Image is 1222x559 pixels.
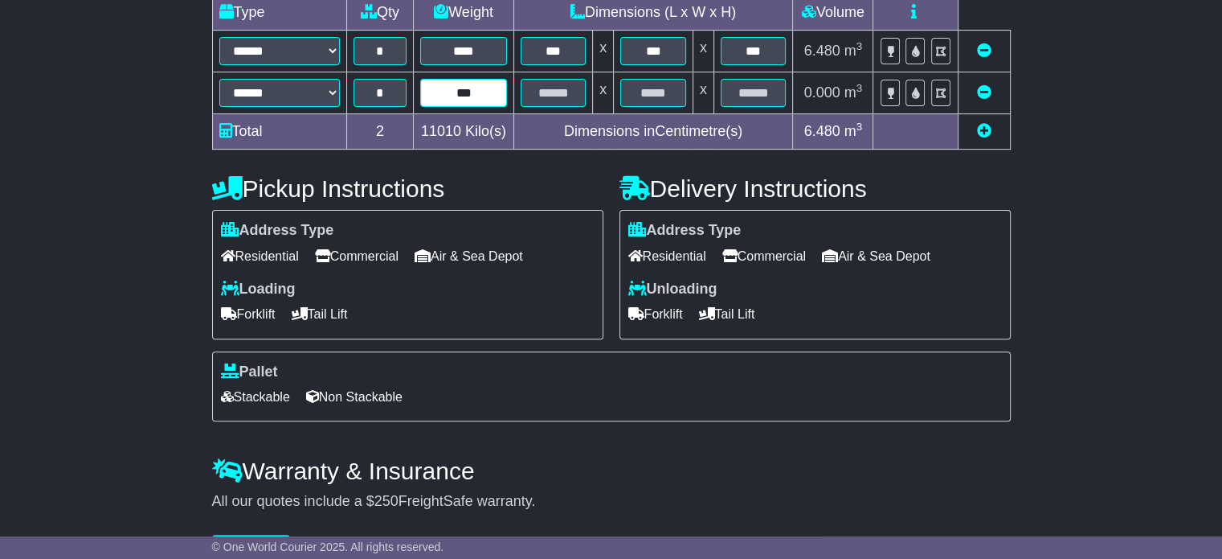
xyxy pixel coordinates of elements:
[619,175,1011,202] h4: Delivery Instructions
[693,72,713,114] td: x
[856,82,863,94] sup: 3
[856,40,863,52] sup: 3
[977,123,991,139] a: Add new item
[628,222,742,240] label: Address Type
[804,123,840,139] span: 6.480
[315,244,398,269] span: Commercial
[804,43,840,59] span: 6.480
[414,114,513,150] td: Kilo(s)
[693,31,713,72] td: x
[212,114,346,150] td: Total
[856,121,863,133] sup: 3
[844,43,863,59] span: m
[346,114,414,150] td: 2
[844,123,863,139] span: m
[844,84,863,101] span: m
[722,244,806,269] span: Commercial
[221,281,296,298] label: Loading
[628,281,717,298] label: Unloading
[822,244,930,269] span: Air & Sea Depot
[699,302,755,327] span: Tail Lift
[221,244,299,269] span: Residential
[977,43,991,59] a: Remove this item
[628,302,683,327] span: Forklift
[221,384,290,409] span: Stackable
[628,244,706,269] span: Residential
[593,31,614,72] td: x
[374,493,398,509] span: 250
[212,175,603,202] h4: Pickup Instructions
[212,493,1011,511] div: All our quotes include a $ FreightSafe warranty.
[306,384,403,409] span: Non Stackable
[292,302,348,327] span: Tail Lift
[421,123,461,139] span: 11010
[212,541,444,553] span: © One World Courier 2025. All rights reserved.
[221,302,276,327] span: Forklift
[415,244,523,269] span: Air & Sea Depot
[221,364,278,381] label: Pallet
[804,84,840,101] span: 0.000
[977,84,991,101] a: Remove this item
[513,114,793,150] td: Dimensions in Centimetre(s)
[593,72,614,114] td: x
[221,222,334,240] label: Address Type
[212,458,1011,484] h4: Warranty & Insurance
